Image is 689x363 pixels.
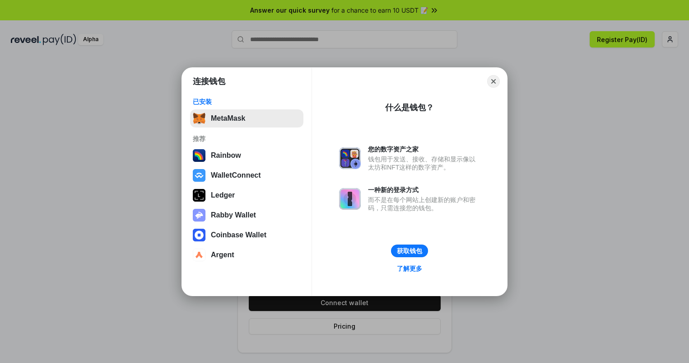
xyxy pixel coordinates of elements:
div: WalletConnect [211,171,261,179]
img: svg+xml,%3Csvg%20xmlns%3D%22http%3A%2F%2Fwww.w3.org%2F2000%2Fsvg%22%20width%3D%2228%22%20height%3... [193,189,205,202]
button: WalletConnect [190,166,303,184]
button: Close [487,75,500,88]
img: svg+xml,%3Csvg%20fill%3D%22none%22%20height%3D%2233%22%20viewBox%3D%220%200%2035%2033%22%20width%... [193,112,205,125]
a: 了解更多 [391,263,428,274]
button: 获取钱包 [391,245,428,257]
div: Ledger [211,191,235,199]
img: svg+xml,%3Csvg%20width%3D%2228%22%20height%3D%2228%22%20viewBox%3D%220%200%2028%2028%22%20fill%3D... [193,169,205,182]
div: 已安装 [193,98,301,106]
img: svg+xml,%3Csvg%20width%3D%2228%22%20height%3D%2228%22%20viewBox%3D%220%200%2028%2028%22%20fill%3D... [193,249,205,261]
div: Argent [211,251,234,259]
button: Coinbase Wallet [190,226,303,244]
button: MetaMask [190,109,303,127]
div: MetaMask [211,114,245,123]
button: Ledger [190,186,303,204]
img: svg+xml,%3Csvg%20xmlns%3D%22http%3A%2F%2Fwww.w3.org%2F2000%2Fsvg%22%20fill%3D%22none%22%20viewBox... [193,209,205,222]
div: 获取钱包 [397,247,422,255]
h1: 连接钱包 [193,76,225,87]
div: Rainbow [211,151,241,160]
button: Rabby Wallet [190,206,303,224]
div: 一种新的登录方式 [368,186,480,194]
button: Argent [190,246,303,264]
div: 钱包用于发送、接收、存储和显示像以太坊和NFT这样的数字资产。 [368,155,480,171]
div: 推荐 [193,135,301,143]
div: 什么是钱包？ [385,102,434,113]
div: 而不是在每个网站上创建新的账户和密码，只需连接您的钱包。 [368,196,480,212]
div: Coinbase Wallet [211,231,266,239]
img: svg+xml,%3Csvg%20width%3D%2228%22%20height%3D%2228%22%20viewBox%3D%220%200%2028%2028%22%20fill%3D... [193,229,205,241]
div: Rabby Wallet [211,211,256,219]
div: 了解更多 [397,264,422,273]
button: Rainbow [190,146,303,165]
img: svg+xml,%3Csvg%20xmlns%3D%22http%3A%2F%2Fwww.w3.org%2F2000%2Fsvg%22%20fill%3D%22none%22%20viewBox... [339,188,361,210]
img: svg+xml,%3Csvg%20xmlns%3D%22http%3A%2F%2Fwww.w3.org%2F2000%2Fsvg%22%20fill%3D%22none%22%20viewBox... [339,147,361,169]
div: 您的数字资产之家 [368,145,480,153]
img: svg+xml,%3Csvg%20width%3D%22120%22%20height%3D%22120%22%20viewBox%3D%220%200%20120%20120%22%20fil... [193,149,205,162]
